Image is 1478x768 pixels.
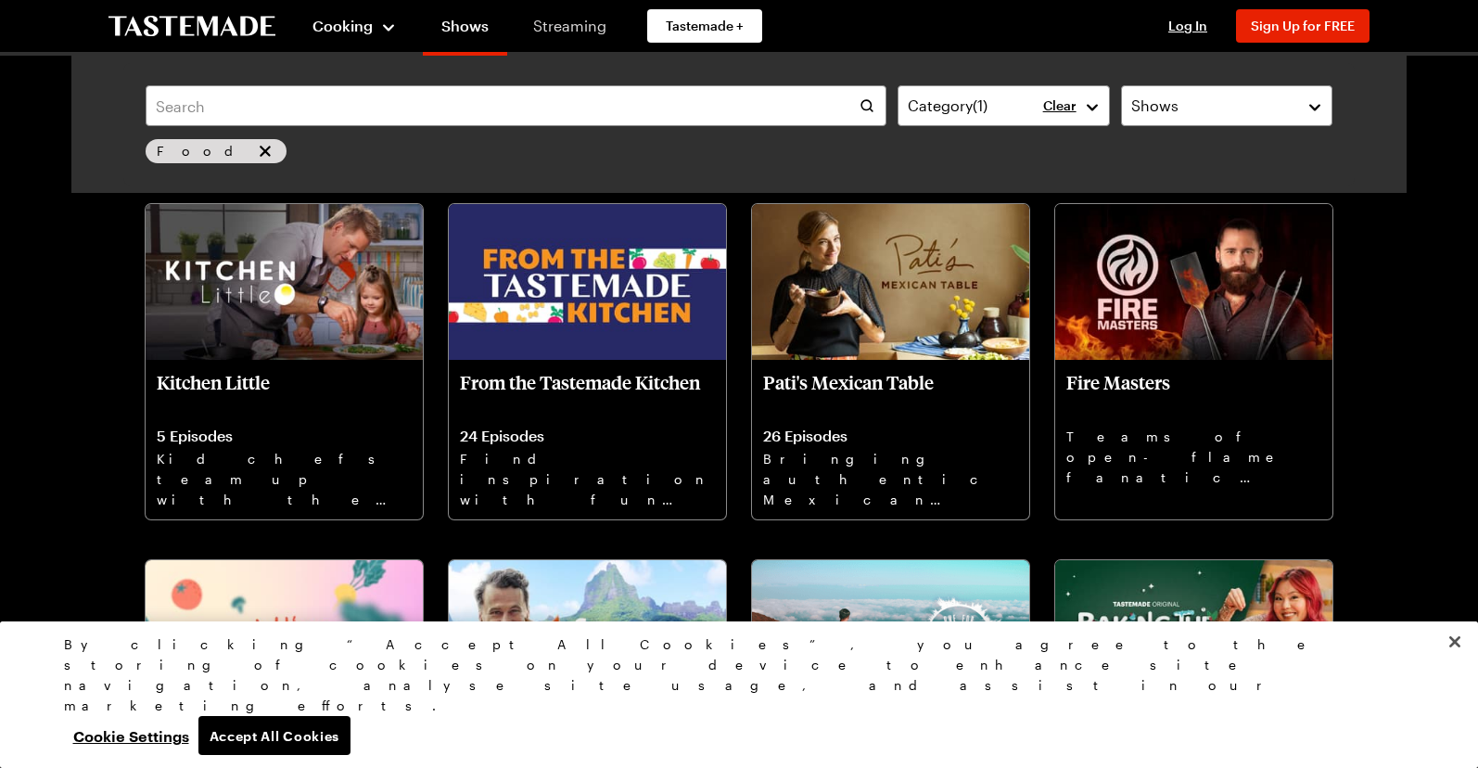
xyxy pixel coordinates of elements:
[64,716,198,755] button: Cookie Settings
[1055,204,1332,519] a: Fire MastersFire MastersTeams of open-flame fanatic chefs face off in three culinary challenges f...
[1121,85,1332,126] button: Shows
[763,427,1018,445] p: 26 Episodes
[449,204,726,519] a: From the Tastemade KitchenFrom the Tastemade Kitchen24 EpisodesFind inspiration with fun meal ide...
[1055,560,1332,716] img: Baking the Holidays
[898,85,1109,126] button: Category(1)
[1251,18,1355,33] span: Sign Up for FREE
[255,141,275,161] button: remove Food
[146,204,423,360] img: Kitchen Little
[460,427,715,445] p: 24 Episodes
[64,634,1399,755] div: Privacy
[763,449,1018,508] p: Bringing authentic Mexican flavors, colors, textures and warmth into American kitchens.
[157,141,251,161] span: Food
[752,204,1029,360] img: Pati's Mexican Table
[108,16,275,37] a: To Tastemade Home Page
[647,9,762,43] a: Tastemade +
[64,634,1399,716] div: By clicking “Accept All Cookies”, you agree to the storing of cookies on your device to enhance s...
[1043,97,1077,114] p: Clear
[460,371,715,416] p: From the Tastemade Kitchen
[423,4,507,56] a: Shows
[1151,17,1225,35] button: Log In
[460,449,715,508] p: Find inspiration with fun meal ideas the whole family will love as we put a new spin on classic d...
[908,95,1071,117] div: Category ( 1 )
[146,204,423,519] a: Kitchen LittleKitchen Little5 EpisodesKid chefs team up with the pros to recreate scrumptious vir...
[1434,621,1475,662] button: Close
[1168,18,1207,33] span: Log In
[763,371,1018,416] p: Pati's Mexican Table
[157,371,412,416] p: Kitchen Little
[312,4,397,48] button: Cooking
[752,560,1029,716] img: One For The Road
[157,449,412,508] p: Kid chefs team up with the pros to recreate scrumptious viral recipes.
[1131,95,1179,117] span: Shows
[1066,427,1321,486] p: Teams of open-flame fanatic chefs face off in three culinary challenges for a chance at $10,000.
[146,85,886,126] input: Search
[449,204,726,360] img: From the Tastemade Kitchen
[1236,9,1370,43] button: Sign Up for FREE
[198,716,351,755] button: Accept All Cookies
[1043,97,1077,114] button: Clear Category filter
[146,560,423,716] img: Adulting
[449,560,726,716] img: From Scratch
[157,427,412,445] p: 5 Episodes
[1055,204,1332,360] img: Fire Masters
[752,204,1029,519] a: Pati's Mexican TablePati's Mexican Table26 EpisodesBringing authentic Mexican flavors, colors, te...
[1066,371,1321,416] p: Fire Masters
[312,17,373,34] span: Cooking
[666,17,744,35] span: Tastemade +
